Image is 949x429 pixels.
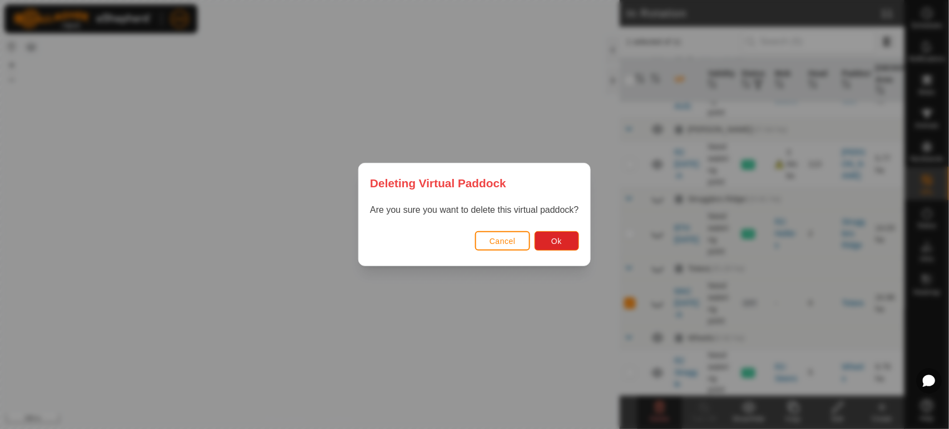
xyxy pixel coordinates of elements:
span: Cancel [490,237,516,246]
span: Ok [551,237,562,246]
button: Cancel [475,231,530,251]
span: Deleting Virtual Paddock [370,174,506,192]
button: Ok [535,231,579,251]
p: Are you sure you want to delete this virtual paddock? [370,203,579,217]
